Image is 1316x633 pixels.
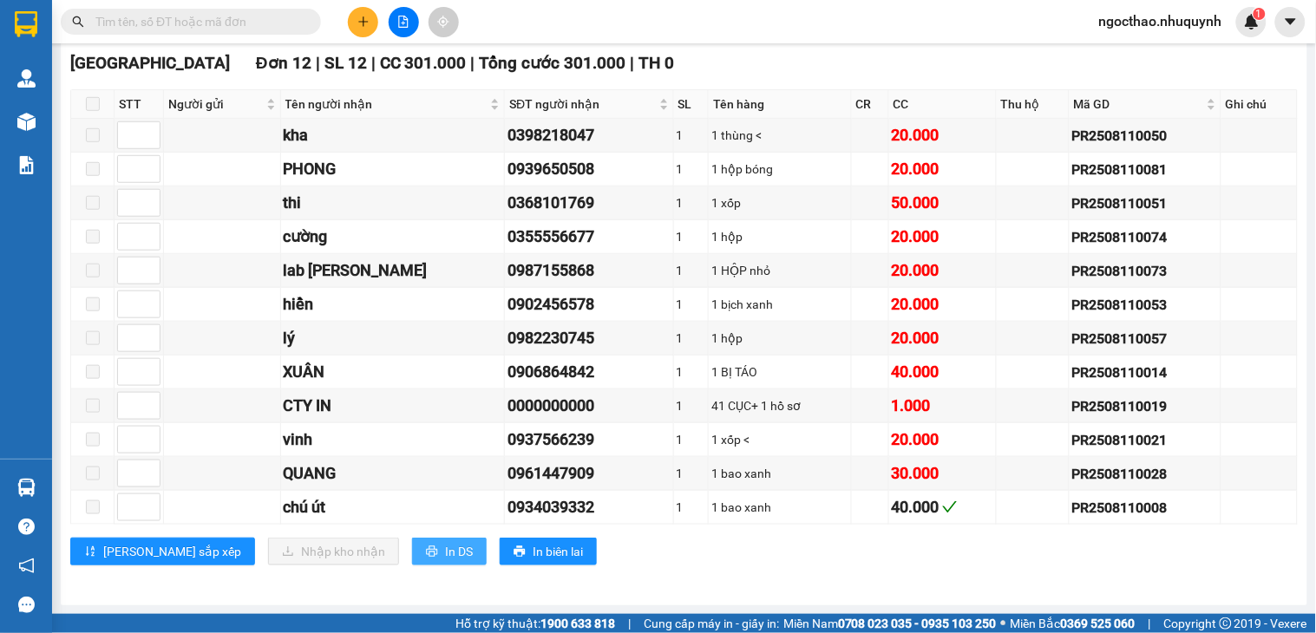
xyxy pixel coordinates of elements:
[1072,193,1218,214] div: PR2508110051
[1244,14,1260,29] img: icon-new-feature
[628,614,631,633] span: |
[95,12,300,31] input: Tìm tên, số ĐT hoặc mã đơn
[284,360,502,384] div: XUÂN
[1283,14,1299,29] span: caret-down
[892,495,993,519] div: 40.000
[168,95,263,114] span: Người gửi
[507,461,671,486] div: 0961447909
[1070,254,1221,288] td: PR2508110073
[505,186,674,220] td: 0368101769
[389,7,419,37] button: file-add
[505,389,674,423] td: 0000000000
[284,123,502,147] div: kha
[1072,463,1218,485] div: PR2508110028
[507,495,671,519] div: 0934039332
[1221,90,1298,119] th: Ghi chú
[15,11,37,37] img: logo-vxr
[677,295,705,314] div: 1
[507,394,671,418] div: 0000000000
[281,356,506,389] td: XUÂN
[677,329,705,348] div: 1
[711,396,848,415] div: 41 CỤC+ 1 hồ sơ
[72,16,84,28] span: search
[639,53,675,73] span: TH 0
[445,542,473,561] span: In DS
[284,292,502,316] div: hiền
[281,423,506,457] td: vinh
[505,423,674,457] td: 0937566239
[480,53,626,73] span: Tổng cước 301.000
[1070,220,1221,254] td: PR2508110074
[284,326,502,350] div: lý
[284,258,502,283] div: lab [PERSON_NAME]
[1070,153,1221,186] td: PR2508110081
[677,261,705,280] div: 1
[281,288,506,322] td: hiền
[103,542,241,561] span: [PERSON_NAME] sắp xếp
[1070,288,1221,322] td: PR2508110053
[711,261,848,280] div: 1 HỘP nhỏ
[942,499,958,515] span: check
[677,193,705,212] div: 1
[1072,395,1218,417] div: PR2508110019
[505,322,674,356] td: 0982230745
[507,326,671,350] div: 0982230745
[514,545,526,559] span: printer
[783,614,997,633] span: Miền Nam
[1070,119,1221,153] td: PR2508110050
[17,113,36,131] img: warehouse-icon
[677,126,705,145] div: 1
[711,329,848,348] div: 1 hộp
[256,53,311,73] span: Đơn 12
[1001,620,1006,627] span: ⚪️
[509,95,656,114] span: SĐT người nhận
[284,495,502,519] div: chú út
[281,119,506,153] td: kha
[281,254,506,288] td: lab lê khải
[1011,614,1136,633] span: Miền Bắc
[281,389,506,423] td: CTY IN
[505,220,674,254] td: 0355556677
[1061,617,1136,630] strong: 0369 525 060
[268,538,399,565] button: downloadNhập kho nhận
[533,542,583,561] span: In biên lai
[892,157,993,181] div: 20.000
[892,360,993,384] div: 40.000
[429,7,459,37] button: aim
[1074,95,1203,114] span: Mã GD
[281,220,506,254] td: cường
[284,225,502,249] div: cường
[84,545,96,559] span: sort-ascending
[540,617,615,630] strong: 1900 633 818
[892,225,993,249] div: 20.000
[505,356,674,389] td: 0906864842
[892,258,993,283] div: 20.000
[711,126,848,145] div: 1 thùng <
[284,157,502,181] div: PHONG
[1072,159,1218,180] div: PR2508110081
[892,394,993,418] div: 1.000
[677,396,705,415] div: 1
[507,157,671,181] div: 0939650508
[505,119,674,153] td: 0398218047
[677,498,705,517] div: 1
[711,464,848,483] div: 1 bao xanh
[709,90,851,119] th: Tên hàng
[892,191,993,215] div: 50.000
[1072,294,1218,316] div: PR2508110053
[631,53,635,73] span: |
[380,53,467,73] span: CC 301.000
[507,191,671,215] div: 0368101769
[505,457,674,491] td: 0961447909
[348,7,378,37] button: plus
[505,491,674,525] td: 0934039332
[1072,362,1218,383] div: PR2508110014
[70,538,255,565] button: sort-ascending[PERSON_NAME] sắp xếp
[711,193,848,212] div: 1 xốp
[507,123,671,147] div: 0398218047
[316,53,320,73] span: |
[677,430,705,449] div: 1
[507,292,671,316] div: 0902456578
[1254,8,1266,20] sup: 1
[18,597,35,613] span: message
